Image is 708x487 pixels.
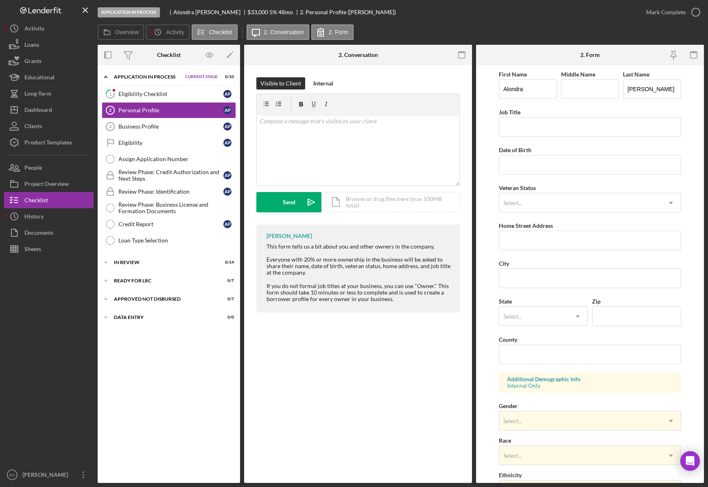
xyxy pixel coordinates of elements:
[247,24,309,40] button: 2. Conversation
[102,118,236,135] a: 3Business ProfileAP
[223,139,232,147] div: A P
[267,256,452,276] div: Everyone with 20% or more ownership in the business will be asked to share their name, date of bi...
[4,134,94,151] a: Product Templates
[102,86,236,102] a: 1Eligibility ChecklistAP
[300,9,396,15] div: 2. Personal Profile ([PERSON_NAME])
[4,102,94,118] button: Dashboard
[114,278,214,283] div: Ready for LRC
[192,24,238,40] button: Checklist
[499,222,553,229] label: Home Street Address
[4,176,94,192] button: Project Overview
[118,188,223,195] div: Review Phase: Identification
[4,467,94,483] button: EV[PERSON_NAME]
[115,29,139,35] label: Overview
[223,90,232,98] div: A P
[499,71,527,78] label: First Name
[503,200,522,206] div: Select...
[4,53,94,69] a: Grants
[223,188,232,196] div: A P
[24,176,69,194] div: Project Overview
[219,315,234,320] div: 0 / 0
[118,156,236,162] div: Assign Application Number
[219,297,234,301] div: 0 / 7
[4,208,94,225] a: History
[98,24,144,40] button: Overview
[260,77,301,90] div: Visible to Client
[166,29,184,35] label: Activity
[24,53,42,71] div: Grants
[118,221,223,227] div: Credit Report
[114,260,214,265] div: In Review
[146,24,189,40] button: Activity
[219,260,234,265] div: 0 / 14
[102,167,236,183] a: Review Phase: Credit Authorization and Next StepsAP
[219,74,234,79] div: 0 / 10
[329,29,348,35] label: 2. Form
[256,192,321,212] button: Send
[118,91,223,97] div: Eligibility Checklist
[24,37,39,55] div: Loans
[114,315,214,320] div: Data Entry
[24,208,44,227] div: History
[4,225,94,241] button: Documents
[4,159,94,176] button: People
[507,376,673,382] div: Additional Demographic Info
[638,4,704,20] button: Mark Complete
[4,85,94,102] a: Long-Term
[561,71,595,78] label: Middle Name
[267,283,452,302] div: If you do not formal job titles at your business, you can use "Owner." This form should take 10 m...
[499,146,531,153] label: Date of Birth
[20,467,73,485] div: [PERSON_NAME]
[102,102,236,118] a: 2Personal ProfileAP
[309,77,337,90] button: Internal
[219,278,234,283] div: 0 / 7
[157,52,181,58] div: Checklist
[4,20,94,37] button: Activity
[256,77,305,90] button: Visible to Client
[114,74,181,79] div: Application In Process
[247,9,268,15] span: $33,000
[264,29,304,35] label: 2. Conversation
[109,108,111,113] tspan: 2
[24,20,44,39] div: Activity
[173,9,247,15] div: Alondra [PERSON_NAME]
[109,91,111,96] tspan: 1
[102,183,236,200] a: Review Phase: IdentificationAP
[102,232,236,249] a: Loan Type Selection
[646,4,686,20] div: Mark Complete
[102,151,236,167] a: Assign Application Number
[114,297,214,301] div: Approved Not Disbursed
[4,192,94,208] button: Checklist
[623,71,649,78] label: Last Name
[4,69,94,85] button: Educational
[118,169,223,182] div: Review Phase: Credit Authorization and Next Steps
[185,74,218,79] span: Current Stage
[4,241,94,257] a: Sheets
[503,313,522,320] div: Select...
[223,106,232,114] div: A P
[503,452,522,459] div: Select...
[223,122,232,131] div: A P
[499,336,517,343] label: County
[680,451,700,471] div: Open Intercom Messenger
[118,237,236,244] div: Loan Type Selection
[109,124,111,129] tspan: 3
[313,77,333,90] div: Internal
[24,134,72,153] div: Product Templates
[4,118,94,134] button: Clients
[118,140,223,146] div: Eligibility
[4,37,94,53] button: Loans
[24,192,48,210] div: Checklist
[24,225,53,243] div: Documents
[24,241,41,259] div: Sheets
[283,192,295,212] div: Send
[339,52,378,58] div: 2. Conversation
[209,29,232,35] label: Checklist
[580,52,600,58] div: 2. Form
